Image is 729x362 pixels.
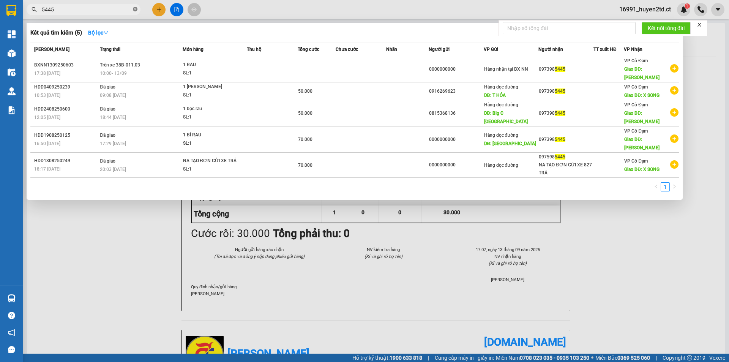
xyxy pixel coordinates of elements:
span: Giao DĐ: X SONG [624,167,660,172]
div: 097398 [539,109,593,117]
span: Người gửi [429,47,450,52]
span: TT xuất HĐ [593,47,617,52]
span: Giao DĐ: [PERSON_NAME] [624,137,660,150]
span: down [103,30,109,35]
span: Món hàng [183,47,204,52]
span: search [32,7,37,12]
span: 18:17 [DATE] [34,166,60,172]
span: 18:44 [DATE] [100,115,126,120]
span: close-circle [133,7,137,11]
div: NA TẠO ĐƠN GỬI XE TRẢ [183,157,240,165]
span: Đã giao [100,158,115,164]
span: Trạng thái [100,47,120,52]
span: Chưa cước [336,47,358,52]
span: 12:05 [DATE] [34,115,60,120]
li: Next Page [670,182,679,191]
span: Tổng cước [298,47,319,52]
span: 20:03 [DATE] [100,167,126,172]
div: SL: 1 [183,69,240,77]
span: 10:00 - 13/09 [100,71,127,76]
div: 0000000000 [429,161,483,169]
li: Cổ Đạm, xã [GEOGRAPHIC_DATA], [GEOGRAPHIC_DATA] [71,19,317,28]
span: DĐ: [GEOGRAPHIC_DATA] [484,141,536,146]
span: close-circle [133,6,137,13]
span: Hàng dọc đường [484,84,519,90]
input: Nhập số tổng đài [503,22,636,34]
span: [PERSON_NAME] [34,47,69,52]
span: plus-circle [670,64,679,73]
div: 1 RAU [183,61,240,69]
span: plus-circle [670,134,679,143]
img: warehouse-icon [8,87,16,95]
div: 097598 [539,153,593,161]
span: Hàng dọc đường [484,102,519,107]
span: Giao DĐ: [PERSON_NAME] [624,111,660,124]
span: VP Cổ Đạm [624,58,648,63]
span: Giao DĐ: X SONG [624,93,660,98]
div: SL: 1 [183,91,240,100]
span: 50.000 [298,89,312,94]
span: 5445 [555,111,565,116]
span: plus-circle [670,86,679,95]
span: VP Cổ Đạm [624,102,648,107]
li: 1 [661,182,670,191]
span: VP Gửi [484,47,498,52]
div: 0000000000 [429,136,483,144]
img: dashboard-icon [8,30,16,38]
span: Hàng dọc đường [484,133,519,138]
span: Đã giao [100,84,115,90]
span: 50.000 [298,111,312,116]
span: 17:38 [DATE] [34,71,60,76]
span: Hàng dọc đường [484,163,519,168]
span: VP Cổ Đạm [624,158,648,164]
div: SL: 1 [183,165,240,174]
span: 5445 [555,137,565,142]
span: Thu hộ [247,47,261,52]
span: right [672,184,677,189]
span: question-circle [8,312,15,319]
span: message [8,346,15,353]
span: 16:50 [DATE] [34,141,60,146]
div: 0815368136 [429,109,483,117]
span: DĐ: T HÓA [484,93,506,98]
span: 5445 [555,89,565,94]
div: 0916269623 [429,87,483,95]
button: left [652,182,661,191]
div: HDD1308250249 [34,157,98,165]
img: logo-vxr [6,5,16,16]
button: right [670,182,679,191]
div: BXNN1309250603 [34,61,98,69]
div: HDD1908250125 [34,131,98,139]
div: SL: 1 [183,113,240,122]
span: Đã giao [100,133,115,138]
span: Đã giao [100,106,115,112]
span: 09:08 [DATE] [100,93,126,98]
span: VP Cổ Đạm [624,84,648,90]
span: plus-circle [670,108,679,117]
span: plus-circle [670,160,679,169]
input: Tìm tên, số ĐT hoặc mã đơn [42,5,131,14]
div: HDD2408250600 [34,105,98,113]
span: 10:53 [DATE] [34,93,60,98]
img: warehouse-icon [8,49,16,57]
span: Nhãn [386,47,397,52]
a: 1 [661,183,669,191]
h3: Kết quả tìm kiếm ( 5 ) [30,29,82,37]
span: notification [8,329,15,336]
img: warehouse-icon [8,68,16,76]
div: NA TẠO ĐƠN GỬI XE 827 TRẢ [539,161,593,177]
li: Hotline: 1900252555 [71,28,317,38]
span: Người nhận [538,47,563,52]
span: 70.000 [298,137,312,142]
span: VP Cổ Đạm [624,128,648,134]
span: Hàng nhận tại BX NN [484,66,528,72]
div: 097398 [539,65,593,73]
li: Previous Page [652,182,661,191]
span: 5445 [555,66,565,72]
span: 5445 [555,154,565,160]
div: HDD0409250239 [34,83,98,91]
span: VP Nhận [624,47,642,52]
b: GỬI : VP [PERSON_NAME] [9,55,133,68]
span: close [697,22,702,27]
span: Giao DĐ: [PERSON_NAME] [624,66,660,80]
